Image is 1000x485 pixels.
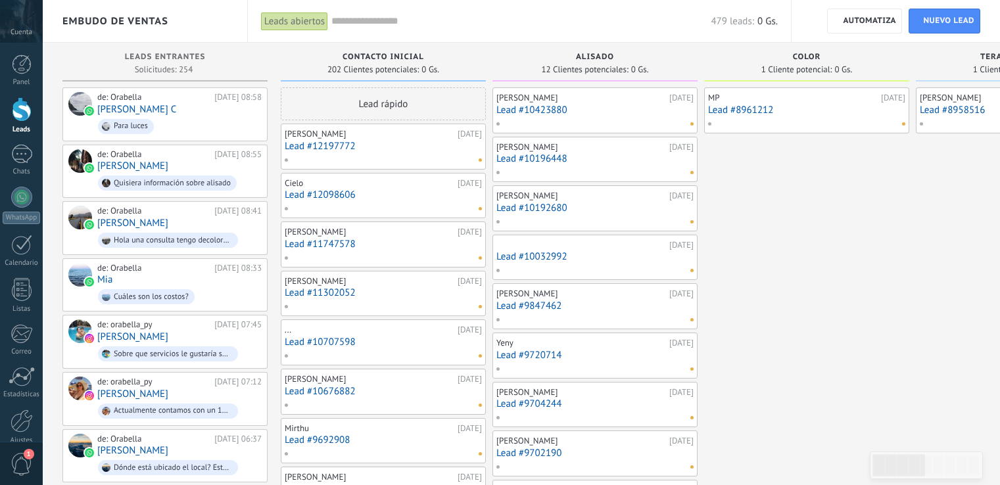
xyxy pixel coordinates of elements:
[757,15,778,28] span: 0 Gs.
[669,142,694,152] div: [DATE]
[881,93,905,103] div: [DATE]
[327,66,419,74] span: 202 Clientes potenciales:
[285,287,482,298] a: Lead #11302052
[285,239,482,250] a: Lead #11747578
[496,202,694,214] a: Lead #10192680
[62,15,168,28] span: Embudo de ventas
[3,348,41,356] div: Correo
[135,66,193,74] span: Solicitudes: 254
[499,53,691,64] div: Alisado
[85,448,94,457] img: waba.svg
[421,66,439,74] span: 0 Gs.
[97,319,210,330] div: de: orabella_py
[85,220,94,229] img: waba.svg
[285,178,454,189] div: Cielo
[496,398,694,409] a: Lead #9704244
[669,289,694,299] div: [DATE]
[479,404,482,407] span: No hay nada asignado
[496,338,666,348] div: Yeny
[97,92,210,103] div: de: Orabella
[479,452,482,455] span: No hay nada asignado
[669,436,694,446] div: [DATE]
[97,434,210,444] div: de: Orabella
[496,300,694,312] a: Lead #9847462
[24,449,34,459] span: 1
[97,206,210,216] div: de: Orabella
[902,122,905,126] span: No hay nada asignado
[496,251,694,262] a: Lead #10032992
[479,305,482,308] span: No hay nada asignado
[114,350,232,359] div: Sobre que servicios le gustaría saber más información?💕
[3,78,41,87] div: Panel
[68,92,92,116] div: Coty C
[793,53,821,62] span: Color
[97,149,210,160] div: de: Orabella
[69,53,261,64] div: Leads Entrantes
[3,436,41,445] div: Ajustes
[114,292,189,302] div: Cuáles son los costos?
[834,66,852,74] span: 0 Gs.
[125,53,206,62] span: Leads Entrantes
[97,377,210,387] div: de: orabella_py
[3,259,41,267] div: Calendario
[285,423,454,434] div: Mirthu
[690,318,694,321] span: No hay nada asignado
[214,149,262,160] div: [DATE] 08:55
[690,122,694,126] span: No hay nada asignado
[479,207,482,210] span: No hay nada asignado
[496,436,666,446] div: [PERSON_NAME]
[458,227,482,237] div: [DATE]
[97,160,168,172] a: [PERSON_NAME]
[458,178,482,189] div: [DATE]
[214,92,262,103] div: [DATE] 08:58
[496,350,694,361] a: Lead #9720714
[97,218,168,229] a: [PERSON_NAME]
[68,319,92,343] div: Karen valdez
[97,388,168,400] a: [PERSON_NAME]
[3,212,40,224] div: WhatsApp
[496,240,666,250] div: ́
[85,391,94,400] img: instagram.svg
[85,106,94,116] img: waba.svg
[285,374,454,384] div: [PERSON_NAME]
[690,269,694,272] span: No hay nada asignado
[690,367,694,371] span: No hay nada asignado
[458,276,482,287] div: [DATE]
[114,236,232,245] div: Hola una consulta tengo decoloración y teñido se puede hacer igual?
[97,263,210,273] div: de: Orabella
[690,416,694,419] span: No hay nada asignado
[669,93,694,103] div: [DATE]
[285,434,482,446] a: Lead #9692908
[631,66,649,74] span: 0 Gs.
[85,334,94,343] img: instagram.svg
[214,434,262,444] div: [DATE] 06:37
[214,377,262,387] div: [DATE] 07:12
[285,227,454,237] div: [PERSON_NAME]
[708,104,905,116] a: Lead #8961212
[285,141,482,152] a: Lead #12197772
[11,28,32,37] span: Cuenta
[843,9,896,33] span: Automatiza
[909,9,980,34] a: Nuevo lead
[114,179,231,188] div: Quisiera información sobre alisado
[214,319,262,330] div: [DATE] 07:45
[3,390,41,399] div: Estadísticas
[3,305,41,313] div: Listas
[214,263,262,273] div: [DATE] 08:33
[479,354,482,358] span: No hay nada asignado
[458,374,482,384] div: [DATE]
[479,256,482,260] span: No hay nada asignado
[3,126,41,134] div: Leads
[496,142,666,152] div: [PERSON_NAME]
[458,129,482,139] div: [DATE]
[68,206,92,229] div: Raquel Ortiz
[285,325,454,335] div: ...
[496,448,694,459] a: Lead #9702190
[708,93,878,103] div: MP
[576,53,614,62] span: Alisado
[496,387,666,398] div: [PERSON_NAME]
[496,191,666,201] div: [PERSON_NAME]
[85,164,94,173] img: waba.svg
[669,338,694,348] div: [DATE]
[285,189,482,200] a: Lead #12098606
